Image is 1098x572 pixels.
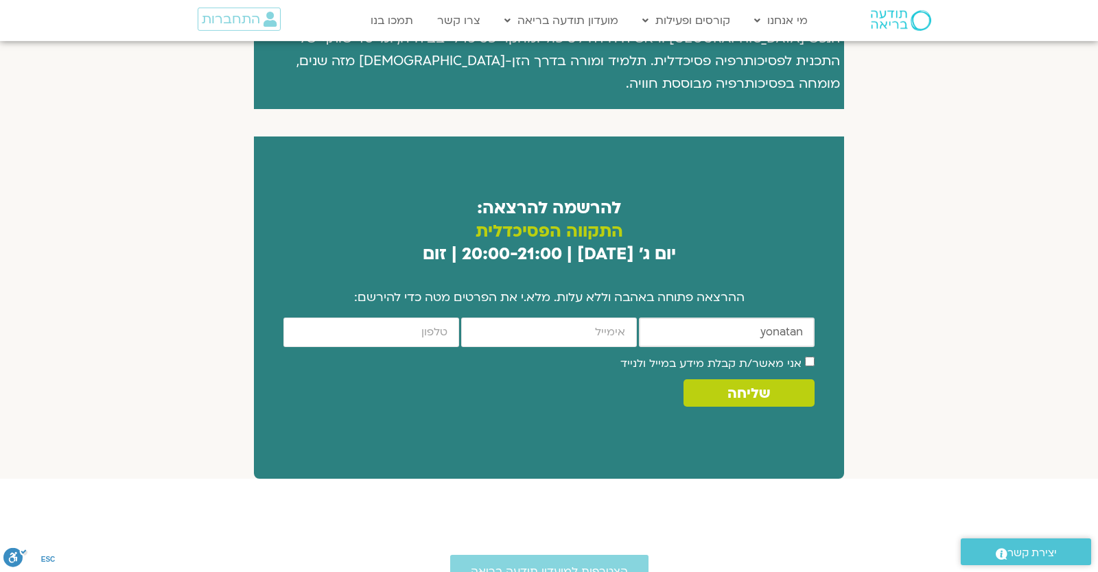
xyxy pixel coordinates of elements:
[258,5,840,95] p: הינו פסיכיאטר מומחה, מנהל היחידה לטיפול יום "גבים" במרכז לבריאות הנפש [GEOGRAPHIC_DATA] וראש היחי...
[283,318,459,347] input: מותר להשתמש רק במספרים ותווי טלפון (#, -, *, וכו').
[639,318,815,347] input: שם פרטי
[430,8,487,34] a: צרו קשר
[635,8,737,34] a: קורסים ופעילות
[961,538,1091,565] a: יצירת קשר
[477,197,621,219] span: להרשמה להרצאה:
[727,385,770,401] span: שליחה
[1007,544,1057,562] span: יצירת קשר
[461,318,637,347] input: אימייל
[620,356,802,371] label: אני מאשר/ת קבלת מידע במייל ולנייד
[684,379,815,407] button: שליחה
[254,287,844,308] p: ההרצאה פתוחה באהבה וללא עלות. מלא.י את הפרטים מטה כדי להירשם:
[476,220,623,243] span: התקווה הפסיכדלית
[364,8,420,34] a: תמכו בנו
[283,318,815,414] form: new_smoove
[747,8,815,34] a: מי אנחנו
[198,8,281,31] a: התחברות
[423,243,676,265] span: יום ג׳ [DATE] | 20:00-21:00 | זום
[202,12,260,27] span: התחברות
[871,10,931,31] img: תודעה בריאה
[498,8,625,34] a: מועדון תודעה בריאה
